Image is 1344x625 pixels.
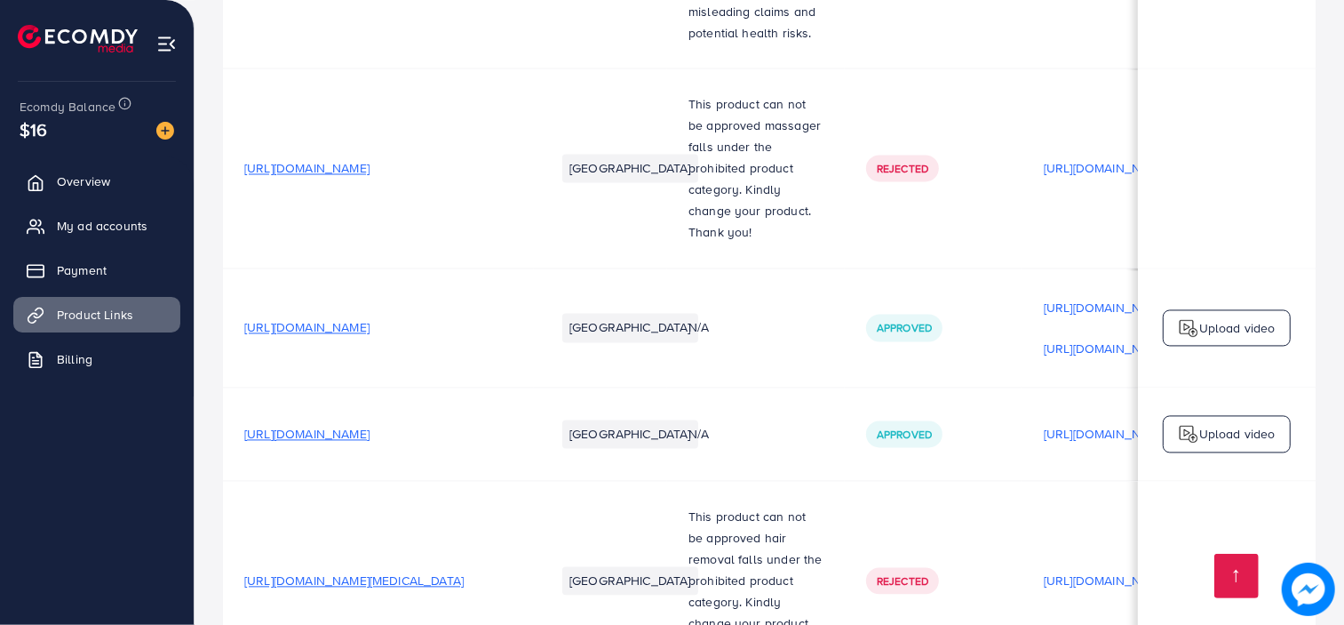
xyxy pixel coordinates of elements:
[156,122,174,140] img: image
[156,34,177,54] img: menu
[57,306,133,324] span: Product Links
[877,161,928,176] span: Rejected
[18,25,138,52] img: logo
[57,350,92,368] span: Billing
[57,217,147,235] span: My ad accounts
[13,208,180,244] a: My ad accounts
[562,154,698,182] li: [GEOGRAPHIC_DATA]
[877,320,932,335] span: Approved
[244,159,370,177] span: [URL][DOMAIN_NAME]
[1178,423,1199,445] img: logo
[1199,423,1276,445] p: Upload video
[562,566,698,595] li: [GEOGRAPHIC_DATA]
[13,252,180,288] a: Payment
[13,297,180,333] a: Product Links
[562,313,698,341] li: [GEOGRAPHIC_DATA]
[562,420,698,448] li: [GEOGRAPHIC_DATA]
[20,98,115,116] span: Ecomdy Balance
[1044,423,1169,445] p: [URL][DOMAIN_NAME]
[1044,570,1169,591] p: [URL][DOMAIN_NAME]
[688,93,823,243] p: This product can not be approved massager falls under the prohibited product category. Kindly cha...
[1199,317,1276,339] p: Upload video
[1178,317,1199,339] img: logo
[1044,297,1169,318] p: [URL][DOMAIN_NAME]
[1044,338,1169,359] p: [URL][DOMAIN_NAME]
[13,164,180,199] a: Overview
[244,572,464,589] span: [URL][DOMAIN_NAME][MEDICAL_DATA]
[244,318,370,336] span: [URL][DOMAIN_NAME]
[877,427,932,442] span: Approved
[13,341,180,377] a: Billing
[1282,563,1335,616] img: image
[688,425,709,443] span: N/A
[1044,157,1169,179] p: [URL][DOMAIN_NAME]
[244,425,370,443] span: [URL][DOMAIN_NAME]
[57,261,107,279] span: Payment
[20,116,47,142] span: $16
[57,172,110,190] span: Overview
[688,318,709,336] span: N/A
[877,573,928,589] span: Rejected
